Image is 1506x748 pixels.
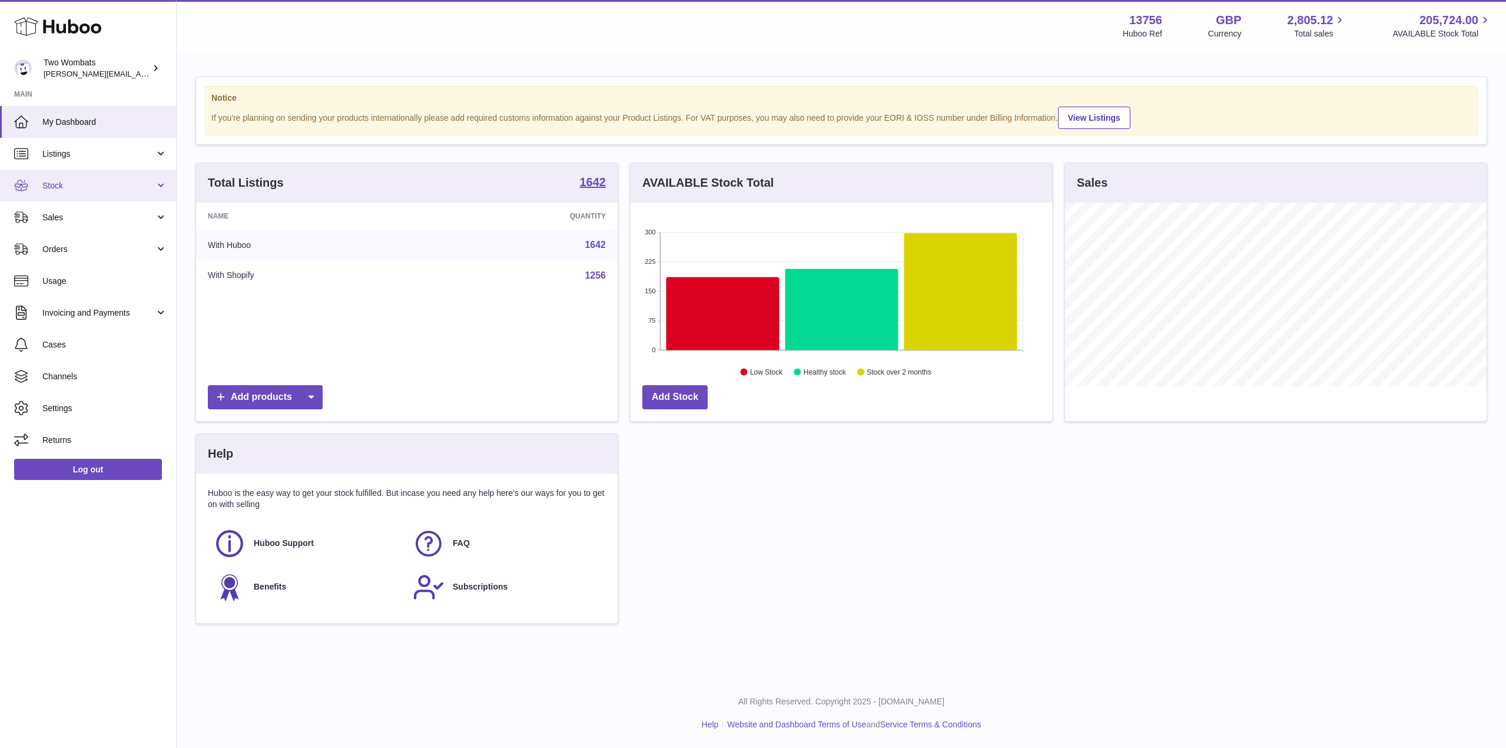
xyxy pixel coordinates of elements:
text: 150 [645,287,655,294]
span: [PERSON_NAME][EMAIL_ADDRESS][PERSON_NAME][DOMAIN_NAME] [44,69,299,78]
span: 2,805.12 [1288,12,1333,28]
h3: Sales [1077,175,1107,191]
span: Stock [42,180,155,191]
text: 75 [648,317,655,324]
a: 205,724.00 AVAILABLE Stock Total [1392,12,1492,39]
p: All Rights Reserved. Copyright 2025 - [DOMAIN_NAME] [186,696,1497,707]
text: Low Stock [750,368,783,376]
strong: Notice [211,92,1471,104]
span: AVAILABLE Stock Total [1392,28,1492,39]
a: Website and Dashboard Terms of Use [727,720,866,729]
strong: 1642 [580,176,606,188]
a: Add products [208,385,323,409]
text: 300 [645,229,655,236]
td: With Shopify [196,260,423,291]
a: 1642 [585,240,606,250]
a: Subscriptions [413,571,600,603]
span: Channels [42,371,167,382]
a: Benefits [214,571,401,603]
a: Log out [14,459,162,480]
span: Usage [42,276,167,287]
a: Help [702,720,719,729]
a: Huboo Support [214,528,401,560]
span: Invoicing and Payments [42,307,155,319]
span: Orders [42,244,155,255]
a: 1642 [580,176,606,190]
a: Service Terms & Conditions [880,720,981,729]
a: FAQ [413,528,600,560]
text: Stock over 2 months [867,368,931,376]
a: 1256 [585,270,606,280]
span: Settings [42,403,167,414]
span: Sales [42,212,155,223]
span: Cases [42,339,167,350]
span: Returns [42,435,167,446]
div: Two Wombats [44,57,150,80]
img: philip.carroll@twowombats.com [14,59,32,77]
text: Healthy stock [804,368,847,376]
span: Total sales [1294,28,1346,39]
h3: AVAILABLE Stock Total [642,175,774,191]
span: My Dashboard [42,117,167,128]
td: With Huboo [196,230,423,260]
th: Quantity [423,203,618,230]
a: View Listings [1058,107,1130,129]
div: Currency [1208,28,1242,39]
strong: GBP [1216,12,1241,28]
text: 225 [645,258,655,265]
span: Listings [42,148,155,160]
span: 205,724.00 [1419,12,1478,28]
h3: Total Listings [208,175,284,191]
span: FAQ [453,538,470,549]
a: Add Stock [642,385,708,409]
h3: Help [208,446,233,462]
div: Huboo Ref [1123,28,1162,39]
div: If you're planning on sending your products internationally please add required customs informati... [211,105,1471,129]
strong: 13756 [1129,12,1162,28]
li: and [723,719,981,730]
p: Huboo is the easy way to get your stock fulfilled. But incase you need any help here's our ways f... [208,488,606,510]
span: Subscriptions [453,581,507,593]
span: Benefits [254,581,286,593]
th: Name [196,203,423,230]
a: 2,805.12 Total sales [1288,12,1347,39]
span: Huboo Support [254,538,314,549]
text: 0 [652,346,655,353]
